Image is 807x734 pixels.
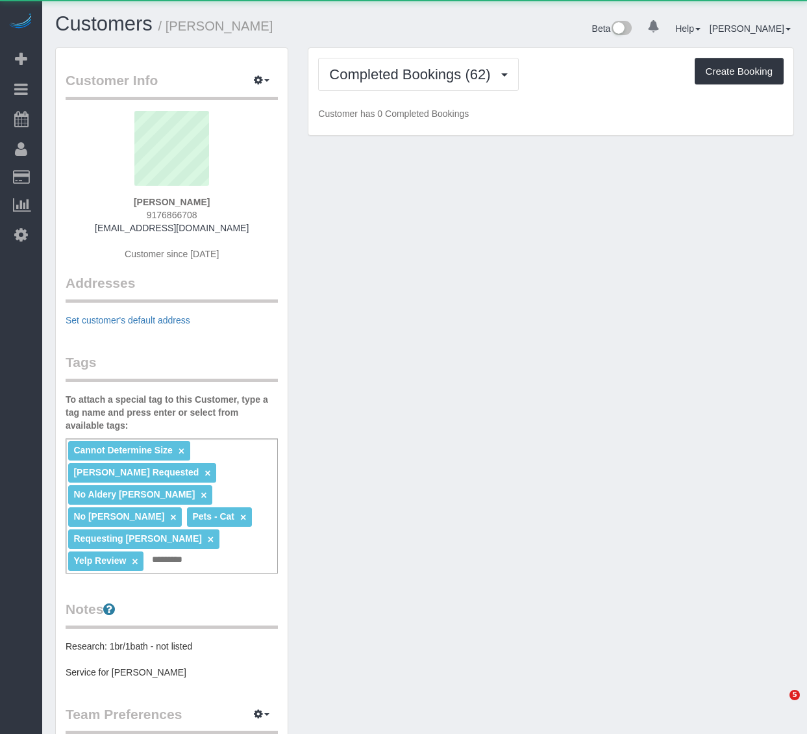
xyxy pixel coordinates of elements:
span: No Aldery [PERSON_NAME] [73,489,195,500]
pre: Research: 1br/1bath - not listed Service for [PERSON_NAME] [66,640,278,679]
iframe: Intercom live chat [763,690,794,721]
a: × [132,556,138,567]
img: Automaid Logo [8,13,34,31]
small: / [PERSON_NAME] [158,19,273,33]
span: Completed Bookings (62) [329,66,497,82]
a: [EMAIL_ADDRESS][DOMAIN_NAME] [95,223,249,233]
span: [PERSON_NAME] Requested [73,467,199,477]
span: Pets - Cat [192,511,234,522]
span: 5 [789,690,800,700]
span: Customer since [DATE] [125,249,219,259]
img: New interface [610,21,632,38]
a: × [240,512,246,523]
button: Completed Bookings (62) [318,58,518,91]
label: To attach a special tag to this Customer, type a tag name and press enter or select from availabl... [66,393,278,432]
a: × [170,512,176,523]
p: Customer has 0 Completed Bookings [318,107,784,120]
legend: Tags [66,353,278,382]
span: Yelp Review [73,555,126,566]
legend: Notes [66,600,278,629]
a: [PERSON_NAME] [710,23,791,34]
span: No [PERSON_NAME] [73,511,164,522]
a: Help [675,23,701,34]
span: 9176866708 [147,210,197,220]
a: Customers [55,12,153,35]
strong: [PERSON_NAME] [134,197,210,207]
span: Cannot Determine Size [73,445,172,455]
span: Requesting [PERSON_NAME] [73,533,202,544]
legend: Team Preferences [66,705,278,734]
a: × [179,446,184,457]
a: × [208,534,214,545]
legend: Customer Info [66,71,278,100]
a: Beta [592,23,632,34]
a: × [205,468,210,479]
button: Create Booking [695,58,784,85]
a: Set customer's default address [66,315,190,325]
a: × [201,490,206,501]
